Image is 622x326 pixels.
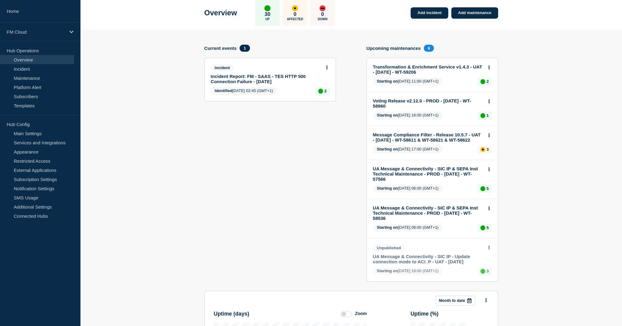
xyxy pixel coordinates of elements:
[411,311,439,317] h3: Uptime ( % )
[373,244,405,251] span: Unpublished
[373,267,443,275] span: [DATE] 16:00 (GMT+1)
[480,147,485,152] div: affected
[318,89,323,94] div: up
[367,46,421,51] h4: Upcoming maintenances
[451,7,498,19] a: Add maintenance
[204,46,237,51] h4: Current events
[324,89,326,93] p: 2
[7,29,65,35] p: FM Cloud
[373,132,483,143] a: Message Compliance Filter - Release 10.5.7 - UAT - [DATE] - WT-58611 & WT-58621 & WT-58622
[377,225,398,230] span: Starting on
[486,269,489,273] p: 3
[436,296,475,306] button: Month to date
[211,64,234,71] span: Incident
[486,113,489,118] p: 1
[377,113,398,117] span: Starting on
[377,79,398,83] span: Starting on
[373,64,483,75] a: Transformation & Enrichment Service v1.4.3 - UAT - [DATE] - WT-59206
[377,186,398,191] span: Starting on
[373,112,443,120] span: [DATE] 16:00 (GMT+1)
[204,9,237,17] h1: Overview
[377,147,398,151] span: Starting on
[480,79,485,84] div: up
[292,5,298,11] div: affected
[373,224,443,232] span: [DATE] 06:00 (GMT+1)
[480,113,485,118] div: up
[480,225,485,230] div: up
[287,17,303,21] p: Affected
[265,11,270,17] p: 30
[411,7,448,19] a: Add incident
[373,254,483,264] a: UA Message & Connectivity - SIC IP - Update connection mode to ACI_P - UAT - [DATE]
[373,205,483,221] a: UA Message & Connectivity - SIC IP & SEPA Inst Technical Maintenance - PROD - [DATE] - WT-58536
[211,87,277,95] span: [DATE] 02:45 (GMT+1)
[486,79,489,84] p: 2
[321,11,324,17] p: 0
[211,74,321,84] a: Incident Report: FM - SAAS - TES HTTP 500 Connection Failure - [DATE]
[319,5,326,11] div: down
[486,225,489,230] p: 5
[355,311,367,316] div: Zoom
[265,17,270,21] p: Up
[373,98,483,109] a: Voting Release v2.12.0 - PROD - [DATE] - WT-58960
[486,186,489,191] p: 5
[215,88,233,93] span: Identified
[240,45,250,52] span: 1
[486,147,489,152] p: 3
[373,166,483,182] a: UA Message & Connectivity - SIC IP & SEPA Inst Technical Maintenance - PROD - [DATE] - WT-57566
[424,45,434,52] span: 6
[373,146,443,154] span: [DATE] 17:00 (GMT+1)
[264,5,270,11] div: up
[480,186,485,191] div: up
[373,185,443,193] span: [DATE] 06:00 (GMT+1)
[214,311,249,317] h3: Uptime ( days )
[377,269,398,273] span: Starting on
[318,17,327,21] p: Down
[294,11,296,17] p: 0
[439,298,465,303] p: Month to date
[480,269,485,274] div: up
[373,78,443,86] span: [DATE] 11:00 (GMT+1)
